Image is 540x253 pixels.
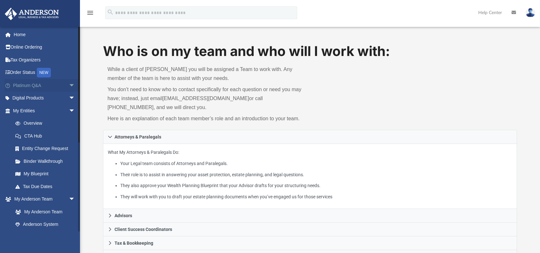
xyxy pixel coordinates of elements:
[9,205,78,218] a: My Anderson Team
[69,193,82,206] span: arrow_drop_down
[37,68,51,77] div: NEW
[108,148,512,201] p: What My Attorneys & Paralegals Do:
[4,28,85,41] a: Home
[103,130,517,144] a: Attorneys & Paralegals
[4,92,85,105] a: Digital Productsarrow_drop_down
[120,171,512,179] li: Their role is to assist in answering your asset protection, estate planning, and legal questions.
[9,155,85,168] a: Binder Walkthrough
[9,180,85,193] a: Tax Due Dates
[4,193,82,206] a: My Anderson Teamarrow_drop_down
[107,85,306,112] p: You don’t need to know who to contact specifically for each question or need you may have; instea...
[4,53,85,66] a: Tax Organizers
[115,227,172,232] span: Client Success Coordinators
[4,66,85,79] a: Order StatusNEW
[107,9,114,16] i: search
[69,92,82,105] span: arrow_drop_down
[115,213,132,218] span: Advisors
[9,218,82,231] a: Anderson System
[120,182,512,190] li: They also approve your Wealth Planning Blueprint that your Advisor drafts for your structuring ne...
[103,209,517,223] a: Advisors
[3,8,61,20] img: Anderson Advisors Platinum Portal
[115,241,153,245] span: Tax & Bookkeeping
[103,236,517,250] a: Tax & Bookkeeping
[9,117,85,130] a: Overview
[9,231,82,243] a: Client Referrals
[103,42,517,61] h1: Who is on my team and who will I work with:
[163,96,249,101] a: [EMAIL_ADDRESS][DOMAIN_NAME]
[103,144,517,209] div: Attorneys & Paralegals
[115,135,161,139] span: Attorneys & Paralegals
[526,8,535,17] img: User Pic
[69,79,82,92] span: arrow_drop_down
[4,41,85,54] a: Online Ordering
[107,114,306,123] p: Here is an explanation of each team member’s role and an introduction to your team.
[120,193,512,201] li: They will work with you to draft your estate planning documents when you’ve engaged us for those ...
[69,104,82,117] span: arrow_drop_down
[9,168,82,180] a: My Blueprint
[86,12,94,17] a: menu
[86,9,94,17] i: menu
[4,79,85,92] a: Platinum Q&Aarrow_drop_down
[9,142,85,155] a: Entity Change Request
[9,130,85,142] a: CTA Hub
[103,223,517,236] a: Client Success Coordinators
[107,65,306,83] p: While a client of [PERSON_NAME] you will be assigned a Team to work with. Any member of the team ...
[120,160,512,168] li: Your Legal team consists of Attorneys and Paralegals.
[4,104,85,117] a: My Entitiesarrow_drop_down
